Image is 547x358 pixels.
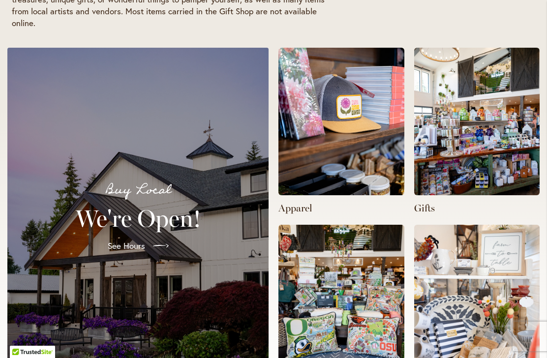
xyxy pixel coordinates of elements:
a: See Hours [100,232,177,260]
img: springgiftshop-74-scaled-1.jpg [278,48,404,195]
p: Buy Local [19,180,257,201]
p: Gifts [414,201,540,215]
p: Apparel [278,201,404,215]
h2: We're Open! [19,205,257,232]
img: springgiftshop-128.jpg [414,48,540,195]
span: See Hours [108,240,145,252]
